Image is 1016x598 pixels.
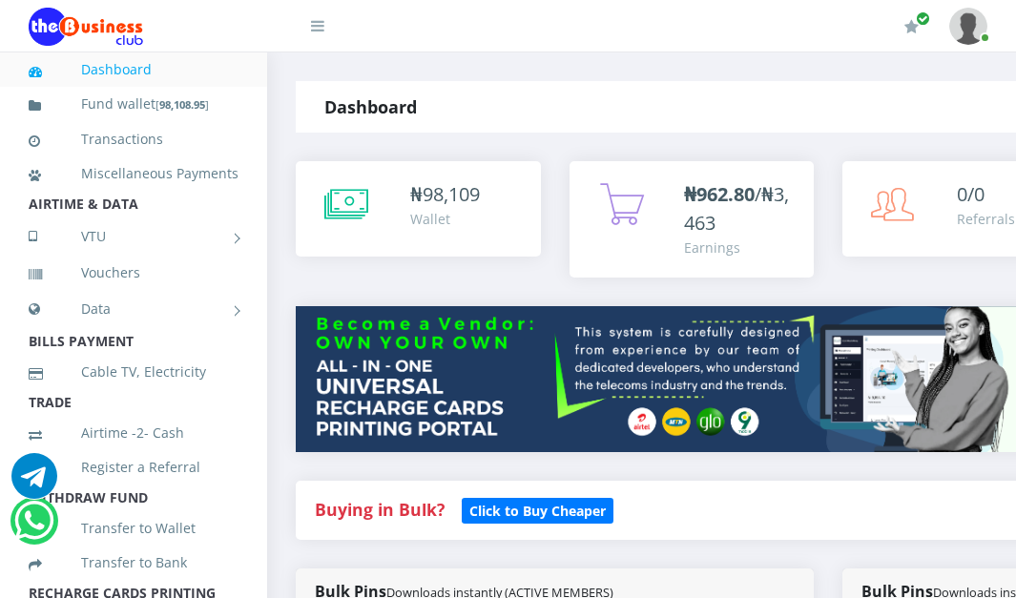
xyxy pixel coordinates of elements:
[159,97,205,112] b: 98,108.95
[29,445,238,489] a: Register a Referral
[423,181,480,207] span: 98,109
[296,161,541,257] a: ₦98,109 Wallet
[29,213,238,260] a: VTU
[29,152,238,196] a: Miscellaneous Payments
[156,97,209,112] small: [ ]
[11,467,57,499] a: Chat for support
[29,350,238,394] a: Cable TV, Electricity
[29,82,238,127] a: Fund wallet[98,108.95]
[684,237,796,258] div: Earnings
[29,8,143,46] img: Logo
[29,285,238,333] a: Data
[410,209,480,229] div: Wallet
[570,161,815,278] a: ₦962.80/₦3,463 Earnings
[904,19,919,34] i: Renew/Upgrade Subscription
[29,541,238,585] a: Transfer to Bank
[462,498,613,521] a: Click to Buy Cheaper
[29,117,238,161] a: Transactions
[29,251,238,295] a: Vouchers
[410,180,480,209] div: ₦
[957,181,985,207] span: 0/0
[684,181,755,207] b: ₦962.80
[29,411,238,455] a: Airtime -2- Cash
[469,502,606,520] b: Click to Buy Cheaper
[29,48,238,92] a: Dashboard
[949,8,987,45] img: User
[29,506,238,550] a: Transfer to Wallet
[315,498,445,521] strong: Buying in Bulk?
[957,209,1015,229] div: Referrals
[916,11,930,26] span: Renew/Upgrade Subscription
[14,512,53,544] a: Chat for support
[324,95,417,118] strong: Dashboard
[684,181,789,236] span: /₦3,463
